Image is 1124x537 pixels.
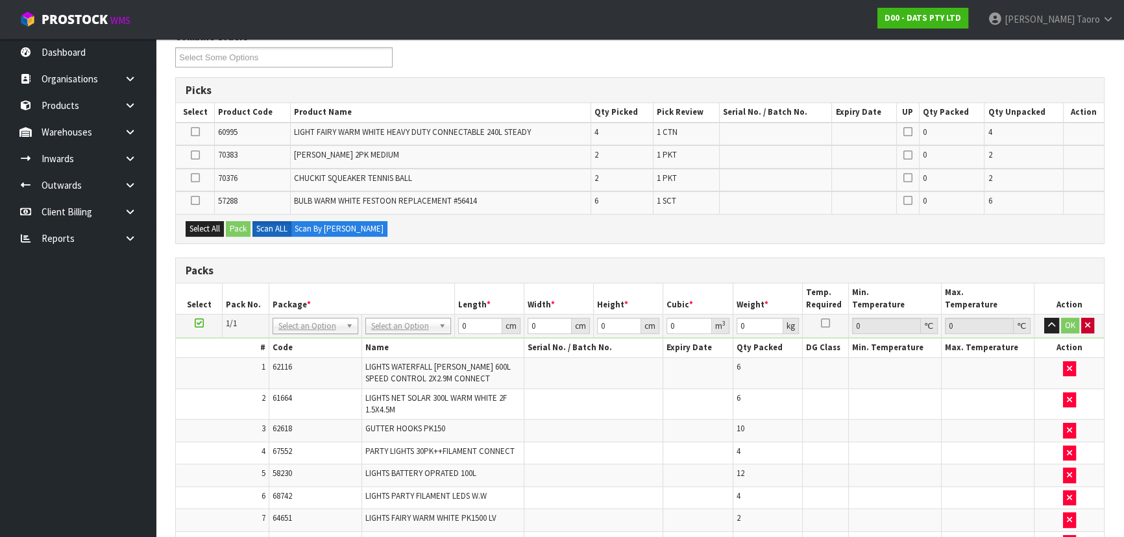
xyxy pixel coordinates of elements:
span: 0 [923,173,927,184]
span: 1 CTN [657,126,678,137]
span: 2 [988,173,992,184]
th: Max. Temperature [942,283,1034,314]
th: Serial No. / Batch No. [524,339,663,357]
th: Width [524,283,593,314]
th: Max. Temperature [942,339,1034,357]
th: Qty Packed [733,339,802,357]
th: Action [1034,339,1104,357]
div: cm [572,318,590,334]
span: Select an Option [371,318,434,334]
th: Qty Picked [591,103,653,122]
span: 4 [737,446,740,457]
button: Pack [226,221,250,237]
th: Package [269,283,454,314]
h3: Picks [186,84,1094,97]
th: Select [176,103,215,122]
span: 70376 [218,173,238,184]
th: DG Class [802,339,849,357]
span: 4 [262,446,265,457]
span: 1 SCT [657,195,676,206]
strong: D00 - DATS PTY LTD [885,12,961,23]
th: Length [454,283,524,314]
div: ℃ [921,318,938,334]
span: 2 [594,149,598,160]
span: BULB WARM WHITE FESTOON REPLACEMENT #56414 [294,195,477,206]
span: 10 [737,423,744,434]
span: 7 [262,512,265,523]
span: 6 [262,490,265,501]
span: LIGHTS PARTY FILAMENT LEDS W.W [365,490,487,501]
button: Select All [186,221,224,237]
a: D00 - DATS PTY LTD [877,8,968,29]
span: 2 [988,149,992,160]
th: Qty Unpacked [984,103,1064,122]
span: GUTTER HOOKS PK150 [365,423,445,434]
th: UP [897,103,919,122]
span: 2 [737,512,740,523]
span: 62618 [273,423,292,434]
th: # [176,339,269,357]
th: Name [361,339,524,357]
th: Qty Packed [919,103,984,122]
th: Height [594,283,663,314]
span: 3 [262,423,265,434]
span: LIGHT FAIRY WARM WHITE HEAVY DUTY CONNECTABLE 240L STEADY [294,126,531,137]
th: Temp. Required [802,283,849,314]
h3: Packs [186,265,1094,277]
span: 0 [923,149,927,160]
sup: 3 [722,319,726,328]
th: Product Code [215,103,291,122]
span: 6 [594,195,598,206]
div: kg [783,318,799,334]
label: Scan ALL [252,221,291,237]
span: 0 [923,126,927,137]
span: 70383 [218,149,238,160]
th: Weight [733,283,802,314]
span: 2 [594,173,598,184]
span: LIGHTS BATTERY OPRATED 100L [365,468,476,479]
span: Taoro [1077,13,1100,25]
th: Expiry Date [832,103,897,122]
span: 1 [262,361,265,372]
th: Code [269,339,361,357]
span: 12 [737,468,744,479]
span: 5 [262,468,265,479]
span: [PERSON_NAME] [1005,13,1075,25]
th: Expiry Date [663,339,733,357]
span: Select an Option [278,318,341,334]
span: 60995 [218,126,238,137]
th: Serial No. / Batch No. [719,103,832,122]
span: 58230 [273,468,292,479]
span: 67552 [273,446,292,457]
span: LIGHTS NET SOLAR 300L WARM WHITE 2F 1.5X4.5M [365,392,507,415]
span: LIGHTS WATERFALL [PERSON_NAME] 600L SPEED CONTROL 2X2.9M CONNECT [365,361,511,384]
span: 64651 [273,512,292,523]
label: Scan By [PERSON_NAME] [291,221,387,237]
th: Min. Temperature [849,339,942,357]
th: Cubic [663,283,733,314]
th: Action [1064,103,1104,122]
img: cube-alt.png [19,11,36,27]
span: 6 [988,195,992,206]
span: 4 [737,490,740,501]
small: WMS [110,14,130,27]
span: CHUCKIT SQUEAKER TENNIS BALL [294,173,412,184]
span: ProStock [42,11,108,28]
span: [PERSON_NAME] 2PK MEDIUM [294,149,399,160]
th: Action [1034,283,1104,314]
span: 6 [737,361,740,372]
span: 68742 [273,490,292,501]
div: cm [641,318,659,334]
th: Select [176,283,223,314]
span: 62116 [273,361,292,372]
div: m [712,318,729,334]
span: 1/1 [226,318,237,329]
span: 4 [988,126,992,137]
div: cm [502,318,520,334]
span: LIGHTS FAIRY WARM WHITE PK1500 LV [365,512,496,523]
th: Min. Temperature [849,283,942,314]
th: Pick Review [653,103,719,122]
span: PARTY LIGHTS 30PK++FILAMENT CONNECT [365,446,515,457]
span: 57288 [218,195,238,206]
span: 61664 [273,392,292,403]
